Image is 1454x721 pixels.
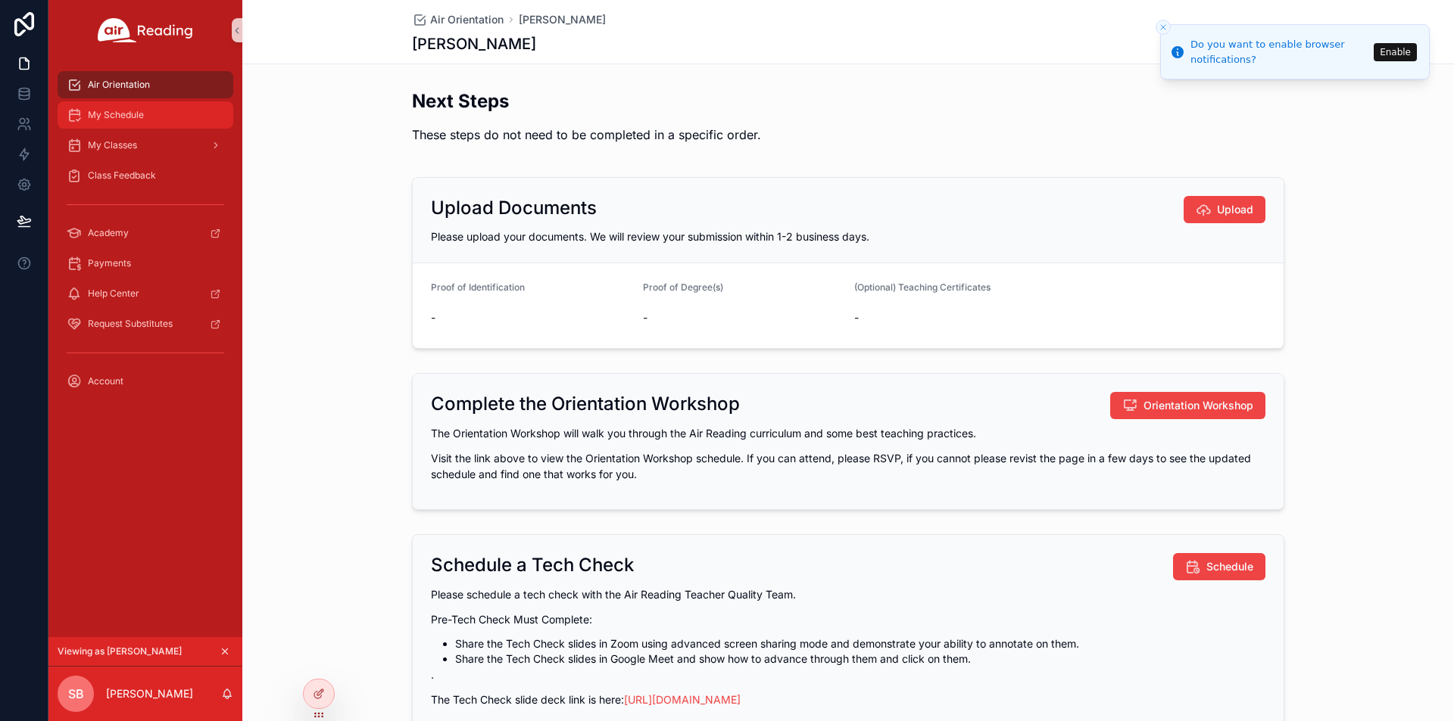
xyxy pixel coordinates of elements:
[48,61,242,415] div: scrollable content
[1173,553,1265,580] button: Schedule
[431,281,525,293] span: Proof of Identification
[854,310,1265,325] span: -
[1184,196,1265,223] button: Upload
[1156,20,1171,35] button: Close toast
[58,132,233,159] a: My Classes
[68,685,84,703] span: SB
[519,12,606,27] a: [PERSON_NAME]
[88,375,123,387] span: Account
[412,33,536,54] h1: [PERSON_NAME]
[88,79,150,91] span: Air Orientation
[58,280,233,307] a: Help Center
[431,425,1265,441] p: The Orientation Workshop will walk you through the Air Reading curriculum and some best teaching ...
[431,553,634,577] h2: Schedule a Tech Check
[624,693,741,706] a: [URL][DOMAIN_NAME]
[1374,43,1417,61] button: Enable
[643,310,843,325] span: -
[88,109,144,121] span: My Schedule
[58,101,233,129] a: My Schedule
[431,310,631,325] span: -
[58,71,233,98] a: Air Orientation
[455,636,1265,651] li: Share the Tech Check slides in Zoom using advanced screen sharing mode and demonstrate your abili...
[1217,202,1253,217] span: Upload
[88,318,173,330] span: Request Substitutes
[431,450,1265,482] p: Visit the link above to view the Orientation Workshop schedule. If you can attend, please RSVP, i...
[431,691,1265,707] p: The Tech Check slide deck link is here:
[88,287,139,300] span: Help Center
[88,169,156,182] span: Class Feedback
[430,12,504,27] span: Air Orientation
[1190,37,1369,67] div: Do you want to enable browser notifications?
[412,12,504,27] a: Air Orientation
[58,645,182,657] span: Viewing as [PERSON_NAME]
[1110,392,1265,419] button: Orientation Workshop
[88,257,131,269] span: Payments
[643,281,723,293] span: Proof of Degree(s)
[98,18,193,42] img: App logo
[412,126,761,144] p: These steps do not need to be completed in a specific order.
[412,89,761,113] h2: Next Steps
[431,196,597,220] h2: Upload Documents
[854,281,991,293] span: (Optional) Teaching Certificates
[1144,398,1253,413] span: Orientation Workshop
[431,667,1265,682] p: .
[106,686,193,701] p: [PERSON_NAME]
[58,368,233,395] a: Account
[58,162,233,189] a: Class Feedback
[431,611,1265,627] p: Pre-Tech Check Must Complete:
[431,392,740,416] h2: Complete the Orientation Workshop
[58,250,233,277] a: Payments
[58,310,233,337] a: Request Substitutes
[431,586,1265,602] p: Please schedule a tech check with the Air Reading Teacher Quality Team.
[58,219,233,247] a: Academy
[1206,559,1253,574] span: Schedule
[455,651,1265,667] li: Share the Tech Check slides in Google Meet and show how to advance through them and click on them.
[88,227,129,239] span: Academy
[88,139,137,151] span: My Classes
[431,230,869,243] span: Please upload your documents. We will review your submission within 1-2 business days.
